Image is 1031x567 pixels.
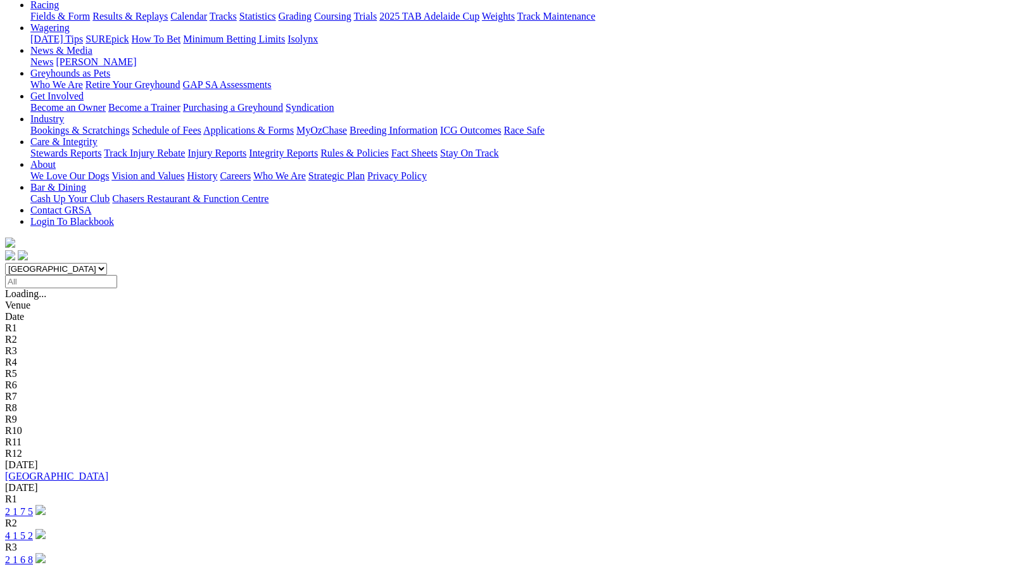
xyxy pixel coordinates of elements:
img: play-circle.svg [35,505,46,515]
a: Breeding Information [350,125,438,136]
a: Contact GRSA [30,205,91,215]
a: Bookings & Scratchings [30,125,129,136]
a: MyOzChase [296,125,347,136]
a: Coursing [314,11,351,22]
a: Grading [279,11,312,22]
a: Calendar [170,11,207,22]
div: R9 [5,414,1026,425]
div: R10 [5,425,1026,436]
a: Race Safe [503,125,544,136]
a: Wagering [30,22,70,33]
div: R5 [5,368,1026,379]
div: Racing [30,11,1026,22]
a: [DATE] Tips [30,34,83,44]
a: Cash Up Your Club [30,193,110,204]
div: R1 [5,494,1026,505]
div: R3 [5,345,1026,357]
div: Get Involved [30,102,1026,113]
div: Greyhounds as Pets [30,79,1026,91]
a: 2025 TAB Adelaide Cup [379,11,479,22]
a: Industry [30,113,64,124]
a: ICG Outcomes [440,125,501,136]
div: R7 [5,391,1026,402]
img: facebook.svg [5,250,15,260]
a: Care & Integrity [30,136,98,147]
div: News & Media [30,56,1026,68]
a: Trials [353,11,377,22]
img: logo-grsa-white.png [5,238,15,248]
a: Chasers Restaurant & Function Centre [112,193,269,204]
div: Care & Integrity [30,148,1026,159]
a: We Love Our Dogs [30,170,109,181]
a: Fact Sheets [391,148,438,158]
a: Track Maintenance [517,11,595,22]
a: Vision and Values [111,170,184,181]
a: Who We Are [253,170,306,181]
a: Greyhounds as Pets [30,68,110,79]
div: R11 [5,436,1026,448]
div: R2 [5,518,1026,529]
a: Become an Owner [30,102,106,113]
a: Schedule of Fees [132,125,201,136]
a: Purchasing a Greyhound [183,102,283,113]
div: [DATE] [5,459,1026,471]
a: Statistics [239,11,276,22]
div: R12 [5,448,1026,459]
a: News & Media [30,45,92,56]
span: Loading... [5,288,46,299]
a: Get Involved [30,91,84,101]
a: Fields & Form [30,11,90,22]
a: SUREpick [85,34,129,44]
a: Injury Reports [187,148,246,158]
a: 2 1 7 5 [5,506,33,517]
a: Who We Are [30,79,83,90]
a: Integrity Reports [249,148,318,158]
a: Stay On Track [440,148,498,158]
a: Privacy Policy [367,170,427,181]
a: Isolynx [288,34,318,44]
div: R6 [5,379,1026,391]
a: Stewards Reports [30,148,101,158]
a: 2 1 6 8 [5,554,33,565]
a: [GEOGRAPHIC_DATA] [5,471,108,481]
a: How To Bet [132,34,181,44]
div: R3 [5,542,1026,553]
div: [DATE] [5,482,1026,494]
a: Results & Replays [92,11,168,22]
a: Track Injury Rebate [104,148,185,158]
img: play-circle.svg [35,553,46,563]
div: R8 [5,402,1026,414]
div: R4 [5,357,1026,368]
a: About [30,159,56,170]
a: Become a Trainer [108,102,180,113]
a: GAP SA Assessments [183,79,272,90]
div: Bar & Dining [30,193,1026,205]
img: play-circle.svg [35,529,46,539]
div: Industry [30,125,1026,136]
a: Strategic Plan [308,170,365,181]
div: Wagering [30,34,1026,45]
div: Venue [5,300,1026,311]
div: About [30,170,1026,182]
a: Careers [220,170,251,181]
div: Date [5,311,1026,322]
a: Retire Your Greyhound [85,79,180,90]
a: Login To Blackbook [30,216,114,227]
a: History [187,170,217,181]
a: Rules & Policies [320,148,389,158]
a: Syndication [286,102,334,113]
a: Minimum Betting Limits [183,34,285,44]
img: twitter.svg [18,250,28,260]
a: Weights [482,11,515,22]
div: R2 [5,334,1026,345]
a: Bar & Dining [30,182,86,193]
a: [PERSON_NAME] [56,56,136,67]
div: R1 [5,322,1026,334]
a: Tracks [210,11,237,22]
a: News [30,56,53,67]
a: Applications & Forms [203,125,294,136]
input: Select date [5,275,117,288]
a: 4 1 5 2 [5,530,33,541]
